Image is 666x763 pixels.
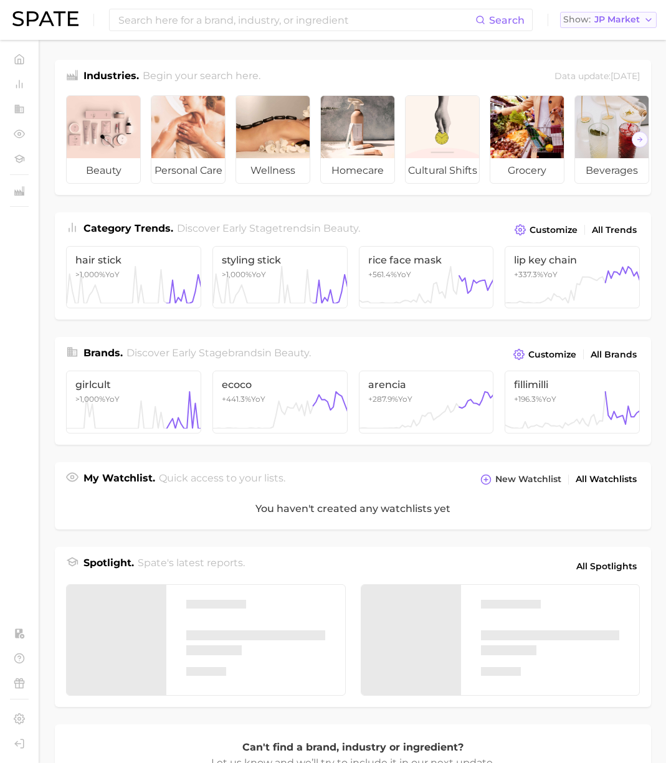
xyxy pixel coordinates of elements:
[368,270,411,279] span: +561.4% YoY
[222,270,252,279] span: >1,000%
[594,16,640,23] span: JP Market
[151,95,226,184] a: personal care
[75,394,105,404] span: >1,000%
[495,474,561,485] span: New Watchlist
[589,222,640,239] a: All Trends
[10,734,29,753] a: Log out. Currently logged in with e-mail yumi.toki@spate.nyc.
[222,379,338,391] span: ecoco
[576,474,637,485] span: All Watchlists
[83,556,134,577] h1: Spotlight.
[321,158,394,183] span: homecare
[75,394,120,404] span: YoY
[406,158,479,183] span: cultural shifts
[274,347,309,359] span: beauty
[510,346,579,363] button: Customize
[405,95,480,184] a: cultural shifts
[576,559,637,574] span: All Spotlights
[66,246,201,308] a: hair stick>1,000%YoY
[477,471,564,488] button: New Watchlist
[563,16,591,23] span: Show
[75,379,192,391] span: girlcult
[573,556,640,577] a: All Spotlights
[490,95,564,184] a: grocery
[490,158,564,183] span: grocery
[505,371,640,433] a: fillimilli+196.3%YoY
[83,471,155,488] h1: My Watchlist.
[222,254,338,266] span: styling stick
[212,371,348,433] a: ecoco+441.3%YoY
[143,69,260,85] h2: Begin your search here.
[222,394,265,404] span: +441.3% YoY
[573,471,640,488] a: All Watchlists
[560,12,657,28] button: ShowJP Market
[83,69,139,85] h1: Industries.
[368,394,412,404] span: +287.9% YoY
[75,270,105,279] span: >1,000%
[359,246,494,308] a: rice face mask+561.4%YoY
[235,95,310,184] a: wellness
[528,349,576,360] span: Customize
[588,346,640,363] a: All Brands
[591,349,637,360] span: All Brands
[212,246,348,308] a: styling stick>1,000%YoY
[514,394,556,404] span: +196.3% YoY
[151,158,225,183] span: personal care
[67,158,140,183] span: beauty
[117,9,475,31] input: Search here for a brand, industry, or ingredient
[126,347,311,359] span: Discover Early Stage brands in .
[83,222,173,234] span: Category Trends .
[514,254,630,266] span: lip key chain
[368,379,485,391] span: arencia
[159,471,285,488] h2: Quick access to your lists.
[514,270,558,279] span: +337.3% YoY
[66,371,201,433] a: girlcult>1,000%YoY
[138,556,245,577] h2: Spate's latest reports.
[530,225,578,235] span: Customize
[222,270,266,279] span: YoY
[554,69,640,85] div: Data update: [DATE]
[236,158,310,183] span: wellness
[632,131,648,148] button: Scroll Right
[55,488,651,529] div: You haven't created any watchlists yet
[320,95,395,184] a: homecare
[75,270,120,279] span: YoY
[574,95,649,184] a: beverages
[592,225,637,235] span: All Trends
[368,254,485,266] span: rice face mask
[575,158,649,183] span: beverages
[66,95,141,184] a: beauty
[511,221,581,239] button: Customize
[514,379,630,391] span: fillimilli
[75,254,192,266] span: hair stick
[323,222,358,234] span: beauty
[505,246,640,308] a: lip key chain+337.3%YoY
[489,14,525,26] span: Search
[83,347,123,359] span: Brands .
[177,222,360,234] span: Discover Early Stage trends in .
[359,371,494,433] a: arencia+287.9%YoY
[12,11,78,26] img: SPATE
[210,739,497,756] p: Can't find a brand, industry or ingredient?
